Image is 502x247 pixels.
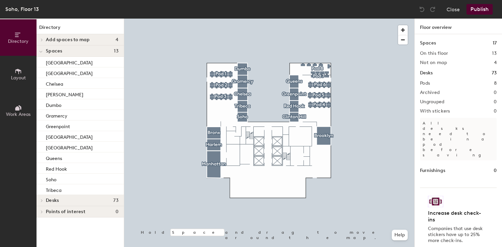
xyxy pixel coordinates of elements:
p: [GEOGRAPHIC_DATA] [46,69,93,76]
span: Desks [46,198,59,203]
p: [PERSON_NAME] [46,90,83,98]
p: Red Hook [46,164,67,172]
h2: 0 [494,99,497,105]
span: Points of interest [46,209,85,214]
h1: Floor overview [415,19,502,34]
h1: 0 [494,167,497,174]
h4: Increase desk check-ins [428,210,485,223]
p: Dumbo [46,101,61,108]
h2: 13 [492,51,497,56]
h2: 0 [494,90,497,95]
h2: 4 [494,60,497,65]
h1: 17 [493,40,497,47]
p: [GEOGRAPHIC_DATA] [46,143,93,151]
h2: Ungrouped [420,99,445,105]
h2: Archived [420,90,440,95]
h2: Not on map [420,60,447,65]
p: All desks need to be in a pod before saving [420,118,497,160]
h2: 8 [494,81,497,86]
p: [GEOGRAPHIC_DATA] [46,58,93,66]
h1: Desks [420,69,433,77]
span: Directory [8,39,29,44]
span: Add spaces to map [46,37,90,42]
p: Greenpoint [46,122,70,129]
h2: With stickers [420,109,450,114]
h1: Furnishings [420,167,445,174]
h1: Directory [37,24,124,34]
h2: On this floor [420,51,448,56]
h2: 0 [494,109,497,114]
p: Gramercy [46,111,67,119]
span: 4 [116,37,119,42]
button: Help [392,230,408,240]
button: Publish [466,4,493,15]
h1: Spaces [420,40,436,47]
span: 73 [113,198,119,203]
span: Spaces [46,48,62,54]
p: Soho [46,175,56,183]
p: Chelsea [46,79,63,87]
p: Queens [46,154,62,161]
img: Redo [429,6,436,13]
img: Undo [419,6,425,13]
span: 0 [116,209,119,214]
div: Soho, Floor 13 [5,5,39,13]
span: Layout [11,75,26,81]
button: Close [447,4,460,15]
h2: Pods [420,81,430,86]
h1: 73 [492,69,497,77]
p: Tribeca [46,186,61,193]
img: Sticker logo [428,196,443,207]
span: 13 [114,48,119,54]
p: [GEOGRAPHIC_DATA] [46,132,93,140]
p: Companies that use desk stickers have up to 25% more check-ins. [428,226,485,244]
span: Work Areas [6,112,31,117]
